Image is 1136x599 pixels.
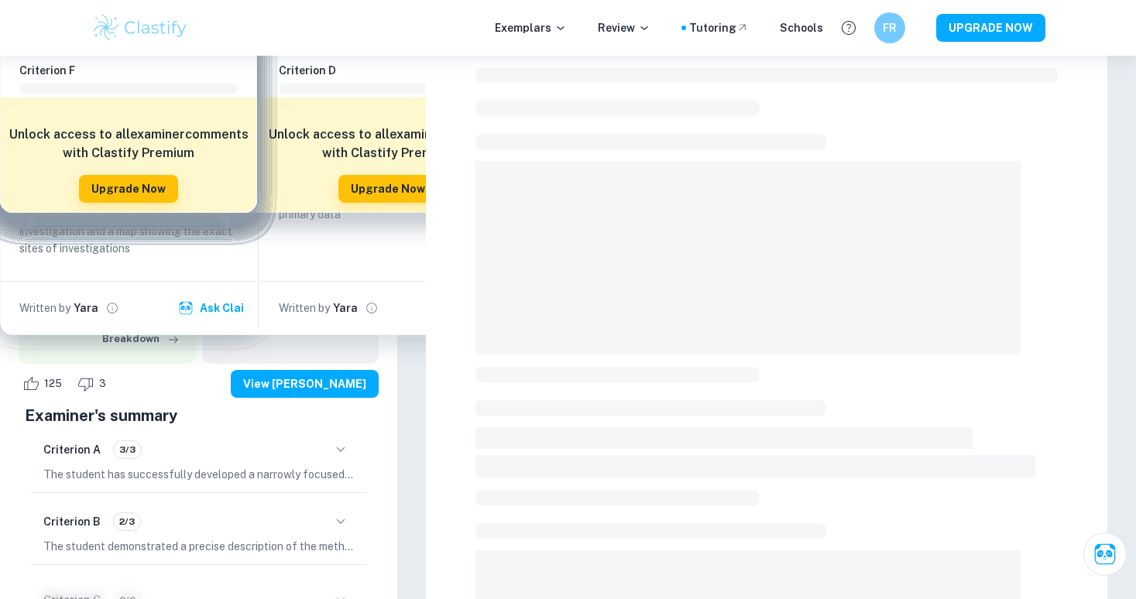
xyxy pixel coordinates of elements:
[936,14,1045,42] button: UPGRADE NOW
[36,376,70,392] span: 125
[19,189,238,257] p: The student could have used figures such as annotated pictures from the sites of investigation an...
[279,62,510,79] h6: Criterion D
[43,538,354,555] p: The student demonstrated a precise description of the methods selected for both primary and secon...
[114,515,140,529] span: 2/3
[43,441,101,458] h6: Criterion A
[178,300,194,316] img: clai.svg
[598,19,650,36] p: Review
[74,371,115,396] div: Dislike
[874,12,905,43] button: FR
[43,513,101,530] h6: Criterion B
[175,294,250,322] button: Ask Clai
[361,297,383,319] button: View full profile
[114,443,141,457] span: 3/3
[338,175,438,203] button: Upgrade Now
[19,371,70,396] div: Like
[74,299,98,317] h6: Yara
[91,12,190,43] img: Clastify logo
[79,175,178,203] button: Upgrade Now
[268,125,508,163] h6: Unlock access to all examiner comments with Clastify Premium
[495,19,567,36] p: Exemplars
[780,19,823,36] a: Schools
[43,466,354,483] p: The student has successfully developed a narrowly focused fieldwork question and explored it thro...
[279,299,330,317] p: Written by
[98,327,184,351] button: Breakdown
[25,404,372,427] h5: Examiner's summary
[19,62,250,79] h6: Criterion F
[880,19,898,36] h6: FR
[333,299,358,317] h6: Yara
[1083,532,1127,576] button: Ask Clai
[9,125,249,163] h6: Unlock access to all examiner comments with Clastify Premium
[101,297,123,319] button: View full profile
[231,370,379,398] button: View [PERSON_NAME]
[19,299,70,317] p: Written by
[689,19,749,36] a: Tutoring
[91,376,115,392] span: 3
[836,15,862,41] button: Help and Feedback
